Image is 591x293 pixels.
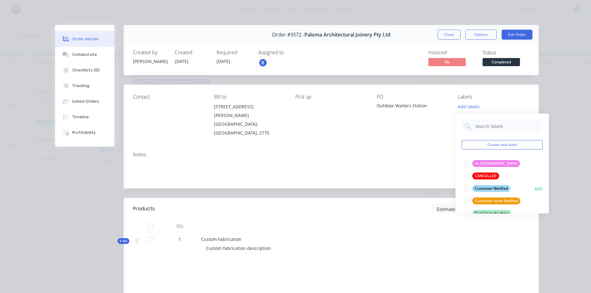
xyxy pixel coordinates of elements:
button: Linked Orders [55,94,114,109]
button: At [GEOGRAPHIC_DATA] [462,159,522,168]
div: Profitability [72,130,96,135]
div: Contact [133,94,204,100]
button: Add labels [455,102,483,111]
button: Edit Order [502,30,532,40]
button: Create new label [462,140,543,149]
div: Notes [133,152,529,158]
button: Customer to be Notified [462,197,523,205]
div: Linked Orders [72,99,99,104]
span: [DATE] [175,58,188,64]
div: CANCELLED [472,173,499,179]
input: Search labels [474,120,540,132]
button: Order details [55,31,114,47]
button: Customer Notified [462,184,513,193]
button: Completed [483,58,520,67]
span: Order #3572 - [272,32,304,38]
div: [GEOGRAPHIC_DATA], [GEOGRAPHIC_DATA], 2770 [214,120,285,137]
button: Cut List to be done [462,209,514,218]
button: Close [438,30,460,40]
button: Collaborate [55,47,114,62]
div: Order details [72,36,99,42]
span: Custom fabrication description [206,245,271,251]
div: Pick up [295,94,367,100]
div: At [GEOGRAPHIC_DATA] [472,160,520,167]
div: Products [133,205,155,212]
button: Profitability [55,125,114,140]
button: Checklists 0/0 [55,62,114,78]
button: CANCELLED [462,172,502,180]
button: Kit [117,238,129,244]
span: Completed [483,58,520,66]
button: edit [535,185,543,192]
div: [STREET_ADDRESS][PERSON_NAME][GEOGRAPHIC_DATA], [GEOGRAPHIC_DATA], 2770 [214,102,285,137]
div: Status [483,50,529,56]
div: Customer Notified [472,185,510,192]
span: Paloma Architectural Joinery Pty Ltd [304,32,390,38]
div: Assigned to [258,50,321,56]
div: Required [217,50,251,56]
button: Tracking [55,78,114,94]
button: Timeline [55,109,114,125]
span: Custom Fabrication [201,236,241,242]
div: Labels [458,94,529,100]
div: Bill to [214,94,285,100]
span: No [428,58,466,66]
div: Outdoor Waiters Station [377,102,448,111]
span: [DATE] [217,58,230,64]
div: Qty [161,220,198,232]
div: Timeline [72,114,89,120]
div: PO [377,94,448,100]
div: Cut List to be done [472,210,511,217]
button: Options [465,30,497,40]
div: Invoiced [428,50,475,56]
div: [PERSON_NAME] [133,58,167,65]
span: Kit [119,239,127,243]
span: 1 [179,236,181,242]
div: Collaborate [72,52,97,57]
div: Tracking [72,83,89,89]
div: Customer to be Notified [472,198,520,204]
div: Created [175,50,209,56]
div: Created by [133,50,167,56]
div: Checklists 0/0 [72,67,100,73]
button: B [258,58,268,67]
div: [STREET_ADDRESS][PERSON_NAME] [214,102,285,120]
